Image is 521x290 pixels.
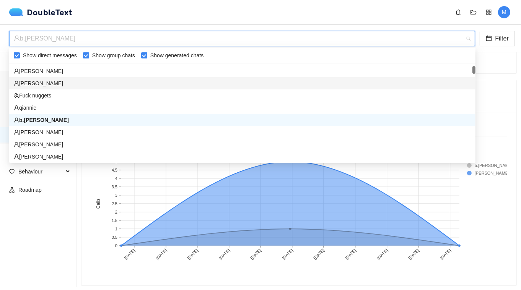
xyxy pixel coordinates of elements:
button: appstore [483,6,495,18]
text: 2.5 [112,201,117,206]
span: user [14,142,19,147]
div: [PERSON_NAME] [14,152,471,161]
span: Behaviour [18,164,63,179]
div: lora [9,151,475,163]
button: bell [452,6,464,18]
span: Roadmap [18,182,70,198]
text: 0.5 [112,235,117,240]
text: Calls [96,198,101,209]
div: selina [9,126,475,138]
span: user [14,117,19,123]
span: user [14,81,19,86]
text: 1.5 [112,218,117,223]
div: elizabeth [9,65,475,77]
button: folder-open [467,6,480,18]
text: [DATE] [439,248,452,261]
span: user [14,105,19,110]
span: bell [453,9,464,15]
div: Fuck nuggets [14,91,471,100]
text: 4.5 [112,168,117,172]
span: apartment [9,187,15,193]
div: Marcus Ke [9,138,475,151]
span: Show group chats [89,51,138,60]
text: 4 [115,176,117,181]
text: 2 [115,210,117,214]
text: 0 [115,243,117,248]
div: b.[PERSON_NAME] [14,31,464,46]
div: qiannie [9,102,475,114]
div: [PERSON_NAME] [14,128,471,136]
div: DoubleText [9,8,72,16]
div: Fuck nuggets [9,89,475,102]
text: 3 [115,193,117,198]
div: [PERSON_NAME] [14,79,471,87]
span: Show direct messages [20,51,80,60]
text: [DATE] [123,248,136,261]
text: [DATE] [218,248,231,261]
text: 3.5 [112,185,117,189]
img: logo [9,8,27,16]
span: Filter [495,34,509,43]
span: b.ellawang [14,31,471,46]
span: M [502,6,506,18]
text: [DATE] [344,248,357,261]
text: [DATE] [313,248,325,261]
span: folder-open [468,9,479,15]
text: [DATE] [281,248,294,261]
div: qiannie [14,104,471,112]
text: 1 [115,227,117,231]
span: user [14,35,20,41]
text: [DATE] [186,248,199,261]
text: [DATE] [376,248,389,261]
span: user [14,68,19,74]
span: user [14,130,19,135]
text: [DATE] [249,248,262,261]
span: calendar [486,35,492,42]
span: team [14,93,19,98]
button: calendarFilter [480,31,515,46]
div: Monika Huang [9,77,475,89]
div: [PERSON_NAME] [14,140,471,149]
span: appstore [483,9,495,15]
a: logoDoubleText [9,8,72,16]
text: [DATE] [407,248,420,261]
div: [PERSON_NAME] [14,67,471,75]
span: Show generated chats [147,51,207,60]
text: [DATE] [155,248,168,261]
div: b.ellawang [9,114,475,126]
span: heart [9,169,15,174]
div: b.[PERSON_NAME] [14,116,471,124]
span: user [14,154,19,159]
